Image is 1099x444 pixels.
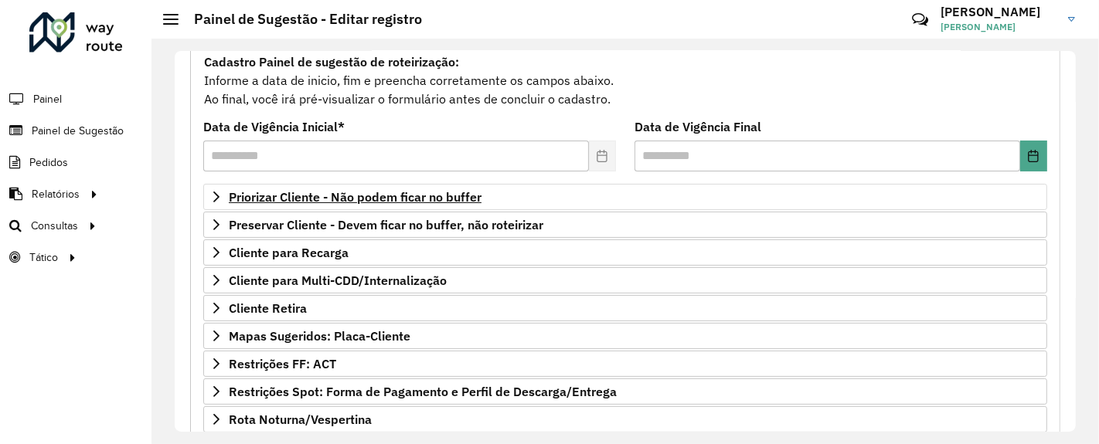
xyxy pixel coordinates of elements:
[203,239,1047,266] a: Cliente para Recarga
[229,302,307,314] span: Cliente Retira
[29,249,58,266] span: Tático
[229,274,447,286] span: Cliente para Multi-CDD/Internalização
[941,20,1056,34] span: [PERSON_NAME]
[203,323,1047,349] a: Mapas Sugeridos: Placa-Cliente
[203,117,345,136] label: Data de Vigência Inicial
[1020,141,1047,171] button: Choose Date
[203,267,1047,293] a: Cliente para Multi-CDD/Internalização
[203,351,1047,377] a: Restrições FF: ACT
[32,186,80,202] span: Relatórios
[229,219,543,231] span: Preservar Cliente - Devem ficar no buffer, não roteirizar
[635,117,761,136] label: Data de Vigência Final
[203,295,1047,321] a: Cliente Retira
[33,91,62,107] span: Painel
[203,212,1047,238] a: Preservar Cliente - Devem ficar no buffer, não roteirizar
[229,246,349,259] span: Cliente para Recarga
[179,11,422,28] h2: Painel de Sugestão - Editar registro
[229,191,481,203] span: Priorizar Cliente - Não podem ficar no buffer
[31,218,78,234] span: Consultas
[229,413,372,425] span: Rota Noturna/Vespertina
[229,358,336,370] span: Restrições FF: ACT
[203,52,1047,109] div: Informe a data de inicio, fim e preencha corretamente os campos abaixo. Ao final, você irá pré-vi...
[203,184,1047,210] a: Priorizar Cliente - Não podem ficar no buffer
[32,123,124,139] span: Painel de Sugestão
[203,378,1047,405] a: Restrições Spot: Forma de Pagamento e Perfil de Descarga/Entrega
[29,154,68,171] span: Pedidos
[204,54,459,69] strong: Cadastro Painel de sugestão de roteirização:
[229,385,617,398] span: Restrições Spot: Forma de Pagamento e Perfil de Descarga/Entrega
[203,406,1047,432] a: Rota Noturna/Vespertina
[229,330,410,342] span: Mapas Sugeridos: Placa-Cliente
[941,5,1056,19] h3: [PERSON_NAME]
[903,3,937,36] a: Contato Rápido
